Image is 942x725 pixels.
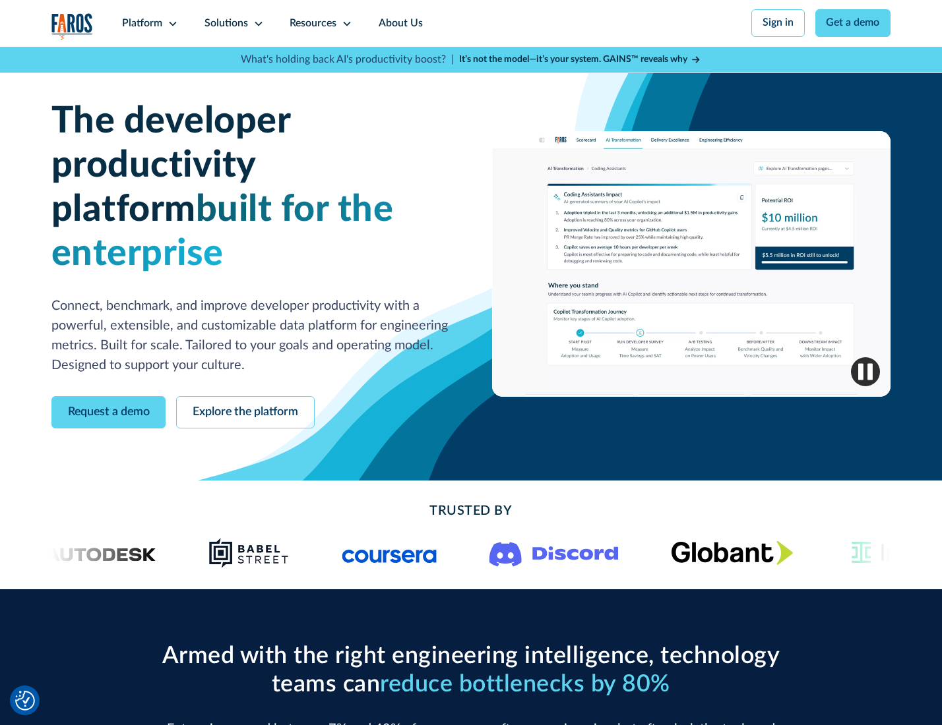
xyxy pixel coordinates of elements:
[122,16,162,32] div: Platform
[204,16,248,32] div: Solutions
[241,52,454,68] p: What's holding back AI's productivity boost? |
[51,13,94,40] a: home
[51,100,451,275] h1: The developer productivity platform
[459,55,687,64] strong: It’s not the model—it’s your system. GAINS™ reveals why
[671,540,793,565] img: Globant's logo
[380,672,670,696] span: reduce bottlenecks by 80%
[15,691,35,710] img: Revisit consent button
[459,53,702,67] a: It’s not the model—it’s your system. GAINS™ reveals why
[342,542,437,564] img: Logo of the online learning platform Coursera.
[851,357,880,386] img: Pause video
[176,396,315,428] a: Explore the platform
[208,537,289,569] img: Babel Street logo png
[156,642,786,699] h2: Armed with the right engineering intelligence, technology teams can
[51,297,451,375] p: Connect, benchmark, and improve developer productivity with a powerful, extensible, and customiza...
[290,16,336,32] div: Resources
[51,191,394,272] span: built for the enterprise
[815,9,891,37] a: Get a demo
[156,502,786,521] h2: Trusted By
[51,13,94,40] img: Logo of the analytics and reporting company Faros.
[51,396,166,428] a: Request a demo
[15,691,35,710] button: Cookie Settings
[489,539,618,567] img: Logo of the communication platform Discord.
[751,9,805,37] a: Sign in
